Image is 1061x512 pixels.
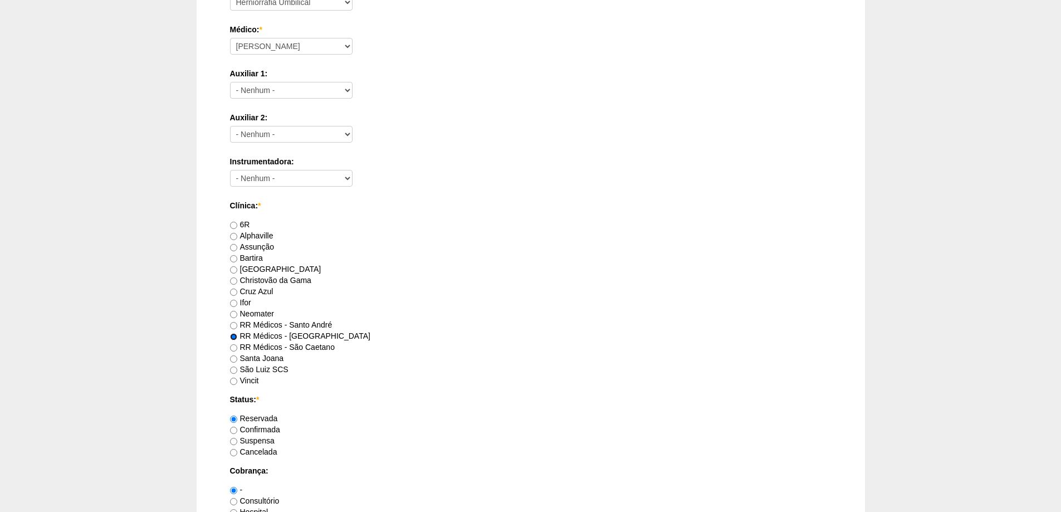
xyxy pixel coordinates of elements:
[230,487,237,494] input: -
[230,276,311,285] label: Christovão da Gama
[230,447,277,456] label: Cancelada
[230,425,280,434] label: Confirmada
[258,201,261,210] span: Este campo é obrigatório.
[230,231,273,240] label: Alphaville
[230,449,237,456] input: Cancelada
[256,395,259,404] span: Este campo é obrigatório.
[230,416,237,423] input: Reservada
[230,222,237,229] input: 6R
[230,378,237,385] input: Vincit
[230,355,237,363] input: Santa Joana
[230,438,237,445] input: Suspensa
[230,289,237,296] input: Cruz Azul
[230,311,237,318] input: Neomater
[230,287,273,296] label: Cruz Azul
[230,253,263,262] label: Bartira
[230,436,275,445] label: Suspensa
[230,300,237,307] input: Ifor
[230,427,237,434] input: Confirmada
[230,242,274,251] label: Assunção
[230,112,832,123] label: Auxiliar 2:
[230,68,832,79] label: Auxiliar 1:
[230,498,237,505] input: Consultório
[230,220,250,229] label: 6R
[230,354,284,363] label: Santa Joana
[259,25,262,34] span: Este campo é obrigatório.
[230,244,237,251] input: Assunção
[230,277,237,285] input: Christovão da Gama
[230,414,278,423] label: Reservada
[230,298,251,307] label: Ifor
[230,322,237,329] input: RR Médicos - Santo André
[230,376,259,385] label: Vincit
[230,394,832,405] label: Status:
[230,255,237,262] input: Bartira
[230,200,832,211] label: Clínica:
[230,266,237,274] input: [GEOGRAPHIC_DATA]
[230,496,280,505] label: Consultório
[230,465,832,476] label: Cobrança:
[230,485,243,494] label: -
[230,331,370,340] label: RR Médicos - [GEOGRAPHIC_DATA]
[230,320,333,329] label: RR Médicos - Santo André
[230,309,274,318] label: Neomater
[230,265,321,274] label: [GEOGRAPHIC_DATA]
[230,343,335,352] label: RR Médicos - São Caetano
[230,233,237,240] input: Alphaville
[230,156,832,167] label: Instrumentadora:
[230,367,237,374] input: São Luiz SCS
[230,365,289,374] label: São Luiz SCS
[230,344,237,352] input: RR Médicos - São Caetano
[230,24,832,35] label: Médico:
[230,333,237,340] input: RR Médicos - [GEOGRAPHIC_DATA]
